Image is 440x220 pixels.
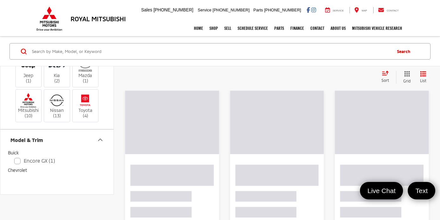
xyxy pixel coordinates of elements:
span: Chevrolet [8,168,27,173]
a: Sell [221,20,234,36]
span: [PHONE_NUMBER] [264,8,301,12]
label: Encore GX (1) [14,156,100,167]
span: Contact [387,9,399,12]
a: Mitsubishi Vehicle Research [349,20,405,36]
span: Buick [8,150,19,155]
button: List View [415,71,431,84]
label: Toyota (4) [73,93,98,119]
a: Parts: Opens in a new tab [271,20,287,36]
a: Contact [307,20,327,36]
a: Instagram: Click to visit our Instagram page [311,7,316,12]
img: Royal Mitsubishi in Baton Rouge, LA) [77,93,94,108]
img: Royal Mitsubishi in Baton Rouge, LA) [20,93,37,108]
a: Service [320,7,349,13]
a: Facebook: Click to visit our Facebook page [307,7,310,12]
span: Service [333,9,344,12]
label: Jeep (1) [16,58,41,84]
a: Shop [206,20,221,36]
span: List [420,78,426,83]
a: Map [350,7,372,13]
button: Select sort value [378,71,396,83]
input: Search by Make, Model, or Keyword [31,44,391,59]
span: Map [362,9,367,12]
img: Mitsubishi [35,6,64,31]
a: Text [408,182,435,199]
a: Home [191,20,206,36]
button: Search [391,43,419,59]
span: Sales [141,7,152,12]
span: Service [198,8,211,12]
a: Live Chat [360,182,403,199]
h3: Royal Mitsubishi [71,15,126,22]
span: Text [412,186,431,195]
a: About Us [327,20,349,36]
a: Finance [287,20,307,36]
label: Nissan (13) [44,93,70,119]
span: [PHONE_NUMBER] [213,8,250,12]
button: Model & TrimModel & Trim [0,130,114,150]
label: Mitsubishi (10) [16,93,41,119]
div: Model & Trim [96,136,104,144]
span: Parts [253,8,263,12]
img: Royal Mitsubishi in Baton Rouge, LA) [48,93,65,108]
a: Contact [373,7,404,13]
span: Sort [381,78,389,82]
div: Model & Trim [10,137,43,143]
a: Schedule Service: Opens in a new tab [234,20,271,36]
button: Grid View [396,71,415,84]
span: Live Chat [364,186,399,195]
span: [PHONE_NUMBER] [153,7,193,12]
span: Grid [403,78,411,84]
label: Kia (2) [44,58,70,84]
label: Mazda (1) [73,58,98,84]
